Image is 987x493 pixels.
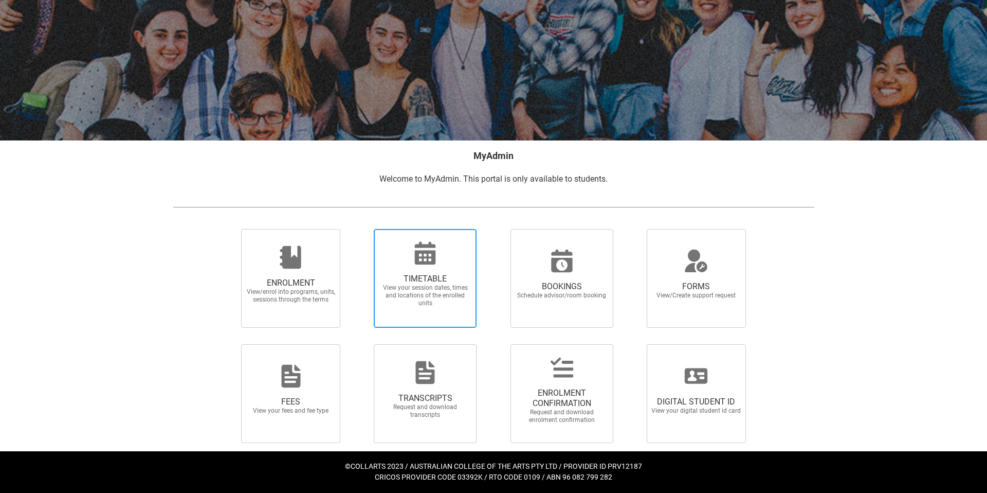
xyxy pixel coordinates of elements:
[651,407,741,415] span: View your digital student id card
[517,281,607,292] span: BOOKINGS
[380,393,470,403] span: TRANSCRIPTS
[380,274,470,284] span: TIMETABLE
[380,403,470,419] span: Request and download transcripts
[246,288,336,304] span: View/enrol into programs, units, sessions through the terms
[517,409,607,424] span: Request and download enrolment confirmation
[246,397,336,407] span: FEES
[379,174,608,184] span: Welcome to MyAdmin. This portal is only available to students.
[173,149,814,163] h2: MyAdmin
[246,407,336,415] span: View your fees and fee type
[517,292,607,300] span: Schedule advisor/room booking
[651,281,741,292] span: FORMS
[517,388,607,409] span: ENROLMENT CONFIRMATION
[380,284,470,307] span: View your session dates, times and locations of the enrolled units
[651,292,741,300] span: View/Create support request
[246,278,336,288] span: ENROLMENT
[651,397,741,407] span: DIGITAL STUDENT ID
